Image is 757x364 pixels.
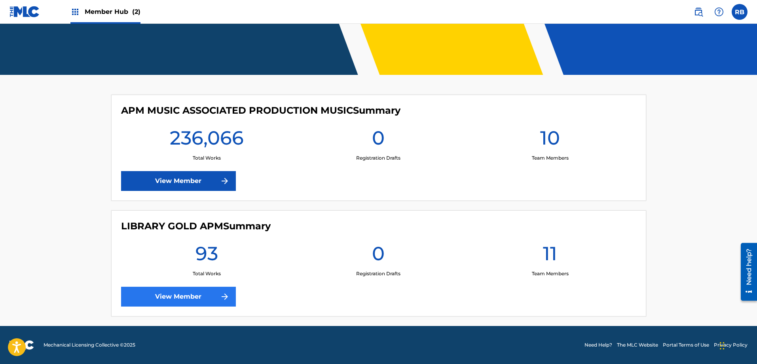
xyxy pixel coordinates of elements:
[732,4,748,20] div: User Menu
[694,7,703,17] img: search
[532,154,569,162] p: Team Members
[9,340,34,350] img: logo
[220,176,230,186] img: f7272a7cc735f4ea7f67.svg
[720,334,725,358] div: Drag
[70,7,80,17] img: Top Rightsholders
[121,287,236,307] a: View Member
[121,171,236,191] a: View Member
[372,126,385,154] h1: 0
[717,326,757,364] iframe: Chat Widget
[532,270,569,277] p: Team Members
[121,105,400,116] h4: APM MUSIC ASSOCIATED PRODUCTION MUSIC
[44,341,135,349] span: Mechanical Licensing Collective © 2025
[584,341,612,349] a: Need Help?
[372,242,385,270] h1: 0
[735,240,757,304] iframe: Resource Center
[543,242,557,270] h1: 11
[540,126,560,154] h1: 10
[356,270,400,277] p: Registration Drafts
[195,242,218,270] h1: 93
[663,341,709,349] a: Portal Terms of Use
[691,4,706,20] a: Public Search
[85,7,140,16] span: Member Hub
[121,220,271,232] h4: LIBRARY GOLD APM
[132,8,140,15] span: (2)
[220,292,230,301] img: f7272a7cc735f4ea7f67.svg
[193,270,221,277] p: Total Works
[711,4,727,20] div: Help
[356,154,400,162] p: Registration Drafts
[714,7,724,17] img: help
[714,341,748,349] a: Privacy Policy
[9,6,40,17] img: MLC Logo
[617,341,658,349] a: The MLC Website
[170,126,244,154] h1: 236,066
[193,154,221,162] p: Total Works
